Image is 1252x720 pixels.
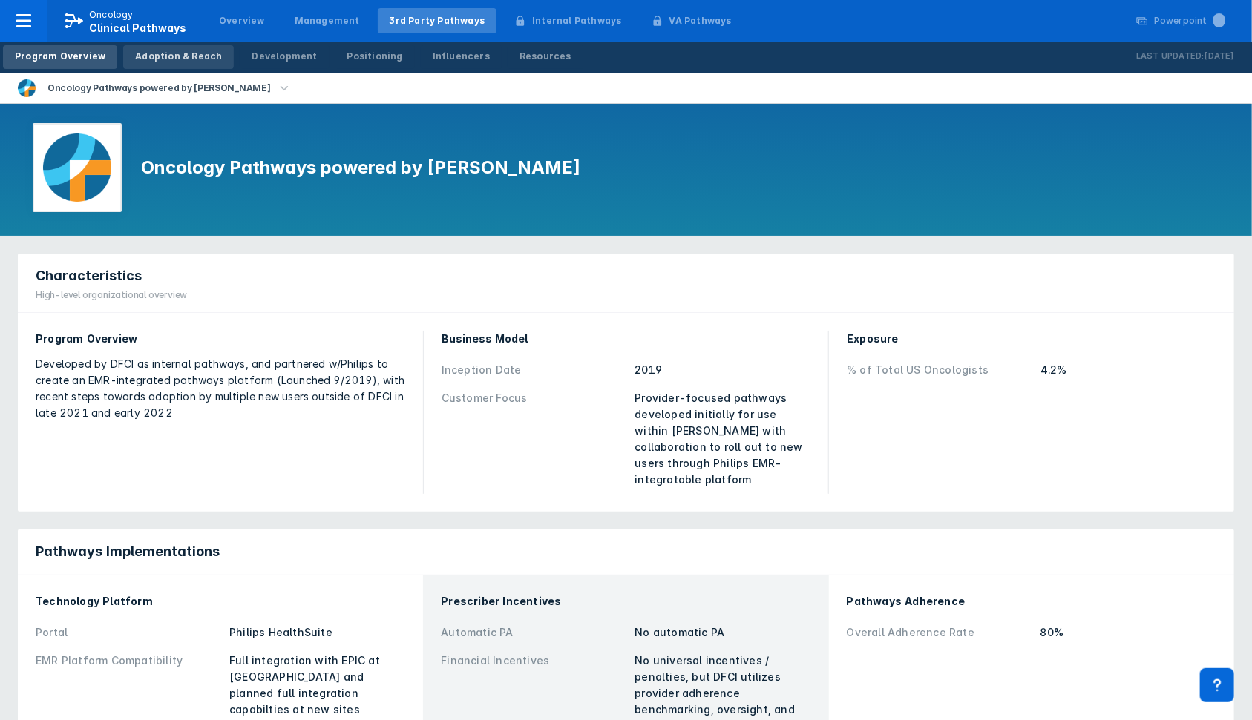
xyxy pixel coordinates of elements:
[635,624,810,641] div: No automatic PA
[36,356,405,421] div: Developed by DFCI as internal pathways, and partnered w/Philips to create an EMR-integrated pathw...
[283,8,372,33] a: Management
[442,390,626,488] div: Customer Focus
[669,14,732,27] div: VA Pathways
[36,331,405,347] div: Program Overview
[390,14,485,27] div: 3rd Party Pathways
[347,50,403,63] div: Positioning
[36,267,142,285] span: Characteristics
[847,624,1032,641] div: Overall Adherence Rate
[36,624,220,641] div: Portal
[421,45,502,69] a: Influencers
[441,593,810,610] div: Prescriber Incentives
[335,45,415,69] a: Positioning
[207,8,277,33] a: Overview
[1040,362,1216,378] div: 4.2%
[1200,668,1234,702] div: Contact Support
[135,50,222,63] div: Adoption & Reach
[229,653,405,718] div: Full integration with EPIC at [GEOGRAPHIC_DATA] and planned full integration capabilties at new s...
[295,14,360,27] div: Management
[141,156,580,179] h1: Oncology Pathways powered by [PERSON_NAME]
[508,45,583,69] a: Resources
[36,288,187,302] div: High-level organizational overview
[433,50,490,63] div: Influencers
[1205,49,1234,64] p: [DATE]
[229,624,405,641] div: Philips HealthSuite
[635,390,811,488] div: Provider-focused pathways developed initially for use within [PERSON_NAME] with collaboration to ...
[89,22,186,34] span: Clinical Pathways
[532,14,621,27] div: Internal Pathways
[441,624,626,641] div: Automatic PA
[240,45,329,69] a: Development
[43,133,111,202] img: dfci-pathways
[36,543,220,561] span: Pathways Implementations
[42,78,276,99] div: Oncology Pathways powered by [PERSON_NAME]
[1154,14,1225,27] div: Powerpoint
[3,45,117,69] a: Program Overview
[15,50,105,63] div: Program Overview
[378,8,497,33] a: 3rd Party Pathways
[1040,624,1216,641] div: 80%
[520,50,571,63] div: Resources
[219,14,265,27] div: Overview
[847,331,1216,347] div: Exposure
[89,8,134,22] p: Oncology
[847,593,1216,610] div: Pathways Adherence
[36,653,220,718] div: EMR Platform Compatibility
[847,362,1032,378] div: % of Total US Oncologists
[123,45,234,69] a: Adoption & Reach
[635,362,811,378] div: 2019
[18,79,36,97] img: dfci-pathways
[36,593,405,610] div: Technology Platform
[252,50,317,63] div: Development
[1136,49,1205,64] p: Last Updated:
[442,362,626,378] div: Inception Date
[442,331,811,347] div: Business Model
